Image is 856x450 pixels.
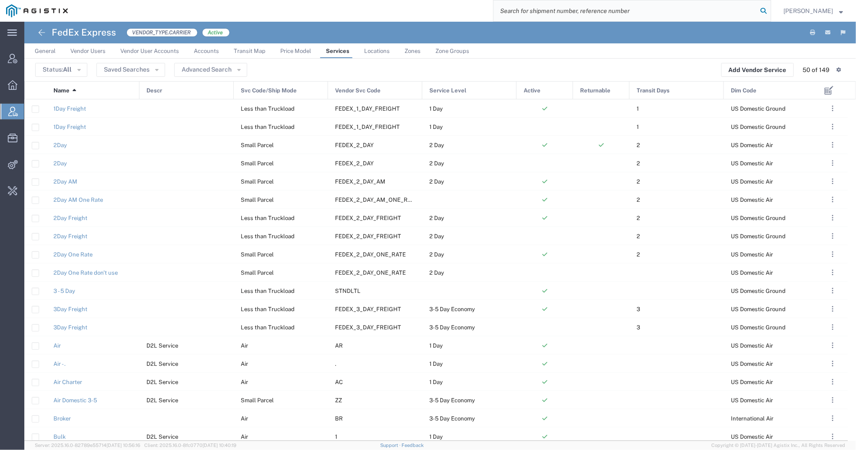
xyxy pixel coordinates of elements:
[241,415,249,422] span: Air
[126,28,198,37] span: VENDOR_TYPE.CARRIER
[6,4,68,17] img: logo
[731,288,786,294] span: US Domestic Ground
[832,340,834,351] span: . . .
[832,304,834,314] span: . . .
[335,142,374,148] span: FEDEX_2_DAY
[335,105,400,112] span: FEDEX_1_DAY_FREIGHT
[174,63,247,77] button: Advanced Search
[335,434,338,440] span: 1
[832,395,834,405] span: . . .
[335,215,401,221] span: FEDEX_2_DAY_FREIGHT
[53,233,87,240] a: 2Day Freight
[637,82,670,100] span: Transit Days
[53,361,66,367] a: Air - .
[120,48,179,54] span: Vendor User Accounts
[241,306,295,312] span: Less than Truckload
[35,63,87,77] button: Status:All
[731,178,773,185] span: US Domestic Air
[637,233,640,240] span: 2
[326,48,349,54] span: Services
[430,160,445,167] span: 2 Day
[832,322,834,332] span: . . .
[335,288,361,294] span: STNDLTL
[335,251,406,258] span: FEDEX_2_DAY_ONE_RATE
[241,82,297,100] span: Svc Code/Ship Mode
[53,324,87,331] a: 3Day Freight
[832,176,834,187] span: . . .
[731,434,773,440] span: US Domestic Air
[241,105,295,112] span: Less than Truckload
[430,415,475,422] span: 3-5 Day Economy
[53,105,86,112] a: 1Day Freight
[827,157,839,169] button: ...
[827,102,839,115] button: ...
[241,142,274,148] span: Small Parcel
[827,175,839,187] button: ...
[832,103,834,114] span: . . .
[494,0,758,21] input: Search for shipment number, reference number
[430,434,443,440] span: 1 Day
[241,379,249,385] span: Air
[832,377,834,387] span: . . .
[832,140,834,150] span: . . .
[335,379,343,385] span: AC
[241,197,274,203] span: Small Parcel
[832,358,834,369] span: . . .
[241,251,274,258] span: Small Parcel
[827,139,839,151] button: ...
[144,443,236,448] span: Client: 2025.16.0-8fc0770
[731,361,773,367] span: US Domestic Air
[832,158,834,168] span: . . .
[430,178,445,185] span: 2 Day
[637,160,640,167] span: 2
[202,443,236,448] span: [DATE] 10:40:19
[147,397,179,404] span: D2L Service
[63,66,72,73] span: All
[832,413,834,424] span: . . .
[364,48,390,54] span: Locations
[731,197,773,203] span: US Domestic Air
[721,63,794,77] button: Add Vendor Service
[335,306,401,312] span: FEDEX_3_DAY_FREIGHT
[35,443,140,448] span: Server: 2025.16.0-82789e55714
[53,397,97,404] a: Air Domestic 3-5
[430,379,443,385] span: 1 Day
[430,324,475,331] span: 3-5 Day Economy
[53,142,67,148] a: 2Day
[241,269,274,276] span: Small Parcel
[335,342,343,349] span: AR
[827,194,839,206] button: ...
[731,215,786,221] span: US Domestic Ground
[430,269,445,276] span: 2 Day
[147,361,179,367] span: D2L Service
[53,269,118,276] a: 2Day One Rate don't use
[147,379,179,385] span: D2L Service
[430,142,445,148] span: 2 Day
[53,251,93,258] a: 2Day One Rate
[35,48,56,54] span: General
[280,48,311,54] span: Price Model
[731,124,786,130] span: US Domestic Ground
[827,339,839,351] button: ...
[335,178,386,185] span: FEDEX_2_DAY_AM
[637,105,639,112] span: 1
[147,434,179,440] span: D2L Service
[241,233,295,240] span: Less than Truckload
[731,342,773,349] span: US Domestic Air
[53,124,86,130] a: 1Day Freight
[147,342,179,349] span: D2L Service
[832,122,834,132] span: . . .
[430,361,443,367] span: 1 Day
[832,249,834,259] span: . . .
[637,124,639,130] span: 1
[731,82,757,100] span: Dim Code
[241,324,295,331] span: Less than Truckload
[827,212,839,224] button: ...
[53,434,66,440] a: Bulk
[731,160,773,167] span: US Domestic Air
[827,248,839,260] button: ...
[637,215,640,221] span: 2
[402,443,424,448] a: Feedback
[53,306,87,312] a: 3Day Freight
[430,215,445,221] span: 2 Day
